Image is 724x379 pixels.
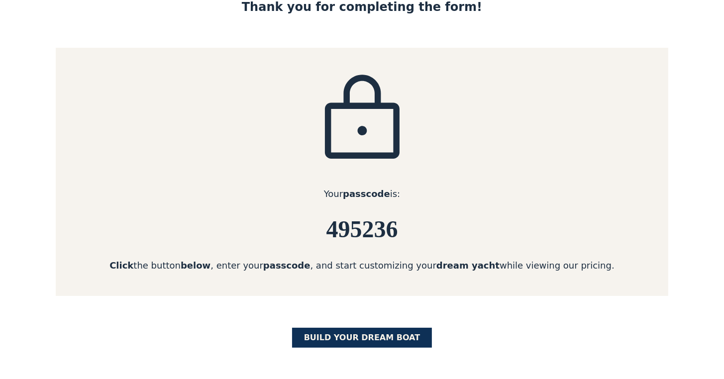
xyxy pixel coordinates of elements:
strong: passcode [263,260,310,271]
strong: passcode [343,189,390,199]
h6: 495236 [56,216,668,243]
strong: Click [109,260,133,271]
a: BUILD yOUR dream boat [292,328,432,348]
div: the button , enter your , and start customizing your while viewing our pricing. [56,259,668,272]
strong: dream yacht [436,260,500,271]
strong: below [181,260,210,271]
div: Your is: [56,187,668,200]
img: icon [312,72,412,171]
